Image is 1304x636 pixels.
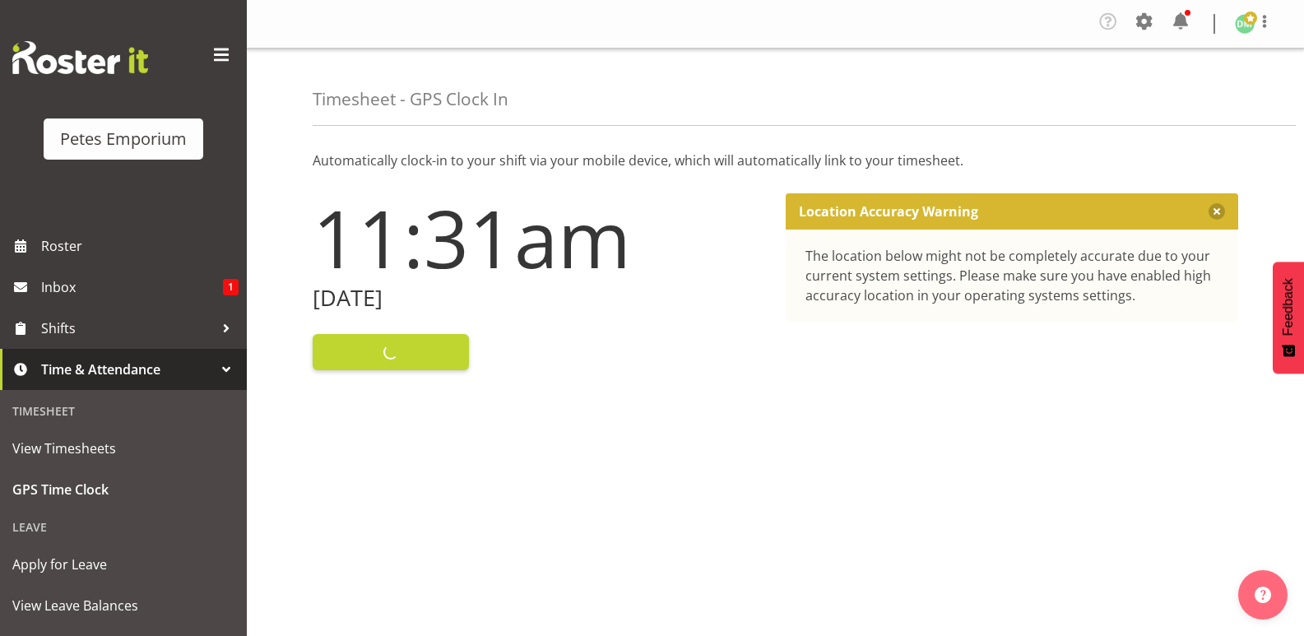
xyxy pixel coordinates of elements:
[1209,203,1225,220] button: Close message
[313,286,766,311] h2: [DATE]
[4,544,243,585] a: Apply for Leave
[12,41,148,74] img: Rosterit website logo
[223,279,239,295] span: 1
[12,436,234,461] span: View Timesheets
[12,593,234,618] span: View Leave Balances
[41,357,214,382] span: Time & Attendance
[799,203,978,220] p: Location Accuracy Warning
[313,151,1238,170] p: Automatically clock-in to your shift via your mobile device, which will automatically link to you...
[41,316,214,341] span: Shifts
[1273,262,1304,374] button: Feedback - Show survey
[41,275,223,299] span: Inbox
[4,510,243,544] div: Leave
[41,234,239,258] span: Roster
[1235,14,1255,34] img: david-mcauley697.jpg
[4,428,243,469] a: View Timesheets
[1255,587,1271,603] img: help-xxl-2.png
[12,552,234,577] span: Apply for Leave
[313,193,766,282] h1: 11:31am
[313,90,508,109] h4: Timesheet - GPS Clock In
[1281,278,1296,336] span: Feedback
[60,127,187,151] div: Petes Emporium
[4,469,243,510] a: GPS Time Clock
[4,394,243,428] div: Timesheet
[4,585,243,626] a: View Leave Balances
[805,246,1219,305] div: The location below might not be completely accurate due to your current system settings. Please m...
[12,477,234,502] span: GPS Time Clock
